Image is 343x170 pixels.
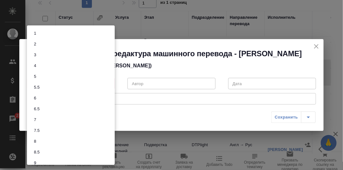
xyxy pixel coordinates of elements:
button: 9 [32,160,38,167]
button: 7.5 [32,127,42,134]
button: 2 [32,41,38,48]
button: 5.5 [32,84,42,91]
button: 8 [32,138,38,145]
button: 3 [32,51,38,58]
button: 6 [32,95,38,102]
button: 8.5 [32,149,42,156]
button: 7 [32,116,38,123]
button: 6.5 [32,105,42,112]
button: 1 [32,30,38,37]
button: 5 [32,73,38,80]
button: 4 [32,62,38,69]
